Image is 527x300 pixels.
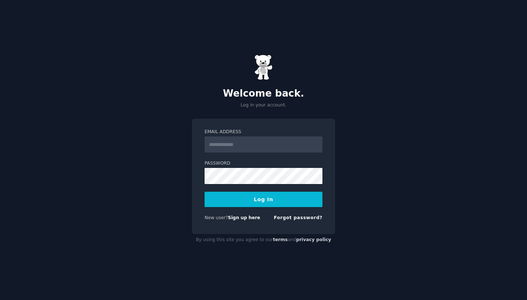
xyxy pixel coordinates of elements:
[274,215,322,220] a: Forgot password?
[228,215,260,220] a: Sign up here
[192,234,335,246] div: By using this site you agree to our and
[192,102,335,109] p: Log in your account.
[205,160,322,167] label: Password
[205,129,322,135] label: Email Address
[192,88,335,100] h2: Welcome back.
[205,215,228,220] span: New user?
[254,55,273,80] img: Gummy Bear
[273,237,288,242] a: terms
[205,192,322,207] button: Log In
[296,237,331,242] a: privacy policy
